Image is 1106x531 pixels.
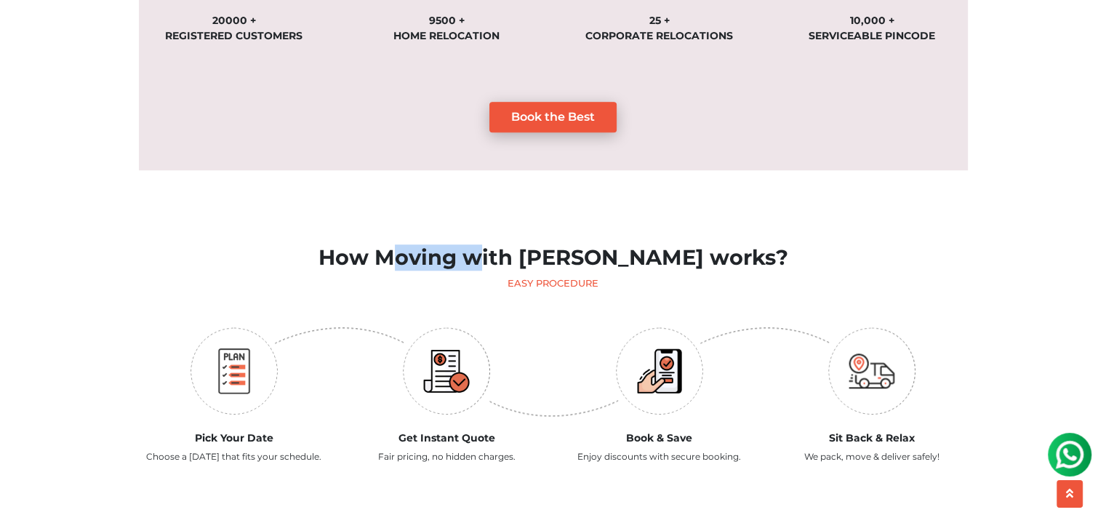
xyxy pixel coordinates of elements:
h5: Pick Your Date [139,432,330,444]
img: boxigo_packers_and_movers_circle_icon [825,324,920,419]
img: boxigo_packers_and_movers_circle_icon [399,324,494,419]
div: 10,000 + [777,13,968,28]
p: Enjoy discounts with secure booking. [564,450,756,463]
button: scroll up [1057,480,1083,508]
h5: Get Instant Quote [351,432,542,444]
img: boxigo_packers_and_movers_circle_icon [612,324,708,419]
img: boxigo_packers_and_movers_plan [211,348,257,394]
p: Fair pricing, no hidden charges. [351,450,542,463]
h5: Sit Back & Relax [777,432,968,444]
img: boxigo_packers_and_movers_circle_icon [187,324,282,419]
div: Serviceable pincode [777,28,968,44]
h5: Book & Save [564,432,756,444]
img: boxigo_packers_and_movers_book [636,348,682,394]
h2: How Moving with [PERSON_NAME] works? [139,245,968,271]
div: 9500 + [351,13,542,28]
a: Book the Best [489,102,617,132]
img: boxigo_packers_and_movers_compare [424,348,470,394]
div: 20000 + [139,13,330,28]
p: Choose a [DATE] that fits your schedule. [139,450,330,463]
div: Registered Customers [139,28,330,44]
div: Easy Procedure [139,276,968,291]
div: 25 + [564,13,756,28]
p: We pack, move & deliver safely! [777,450,968,463]
div: CORPORATE RELOCATIONS [564,28,756,44]
div: Home Relocation [351,28,542,44]
img: boxigo_packers_and_movers_move [849,354,895,388]
img: whatsapp-icon.svg [15,15,44,44]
